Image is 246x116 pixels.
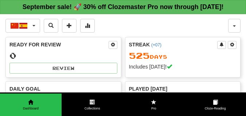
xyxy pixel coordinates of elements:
span: 525 [129,50,150,61]
div: 0 [9,51,117,60]
button: Search sentences [44,19,58,33]
div: Includes [DATE]! [129,63,237,70]
button: Add sentence to collection [62,19,77,33]
div: Daily Goal [9,85,117,92]
div: Ready for Review [9,41,109,48]
button: Review [9,63,117,74]
span: Cloze-Reading [184,106,246,111]
button: More stats [80,19,95,33]
span: Played [DATE] [129,85,168,92]
span: Collections [62,106,123,111]
span: Pro [123,106,185,111]
strong: September sale! 🚀 30% off Clozemaster Pro now through [DATE]! [23,3,224,11]
div: Day s [129,51,237,61]
div: Streak [129,41,218,48]
a: (+07) [151,42,161,47]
